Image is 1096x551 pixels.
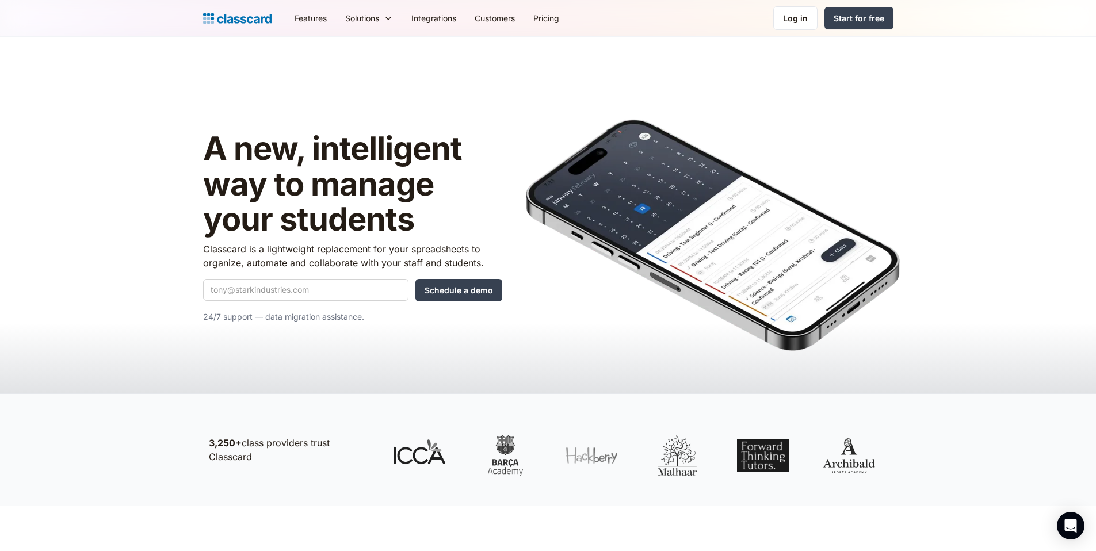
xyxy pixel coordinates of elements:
[524,5,568,31] a: Pricing
[203,242,502,270] p: Classcard is a lightweight replacement for your spreadsheets to organize, automate and collaborat...
[203,131,502,238] h1: A new, intelligent way to manage your students
[783,12,808,24] div: Log in
[285,5,336,31] a: Features
[345,12,379,24] div: Solutions
[203,10,272,26] a: Logo
[209,437,242,449] strong: 3,250+
[336,5,402,31] div: Solutions
[203,279,408,301] input: tony@starkindustries.com
[203,279,502,301] form: Quick Demo Form
[773,6,818,30] a: Log in
[834,12,884,24] div: Start for free
[203,310,502,324] p: 24/7 support — data migration assistance.
[402,5,465,31] a: Integrations
[415,279,502,301] input: Schedule a demo
[465,5,524,31] a: Customers
[824,7,893,29] a: Start for free
[209,436,370,464] p: class providers trust Classcard
[1057,512,1084,539] div: Open Intercom Messenger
